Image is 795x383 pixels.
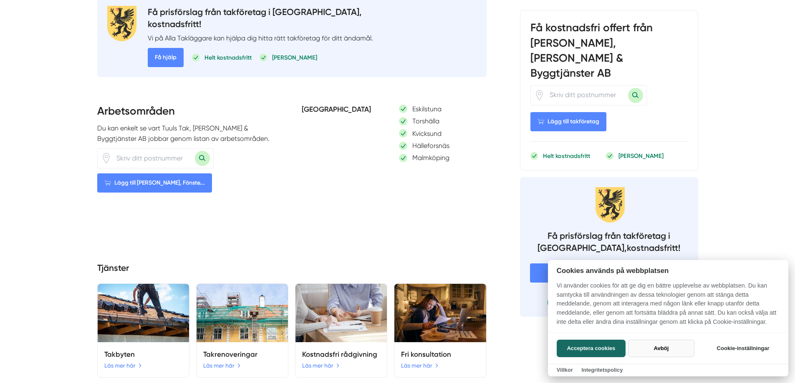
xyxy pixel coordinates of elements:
[557,367,573,373] a: Villkor
[581,367,623,373] a: Integritetspolicy
[548,267,788,275] h2: Cookies används på webbplatsen
[548,281,788,332] p: Vi använder cookies för att ge dig en bättre upplevelse av webbplatsen. Du kan samtycka till anvä...
[628,340,694,357] button: Avböj
[707,340,780,357] button: Cookie-inställningar
[557,340,626,357] button: Acceptera cookies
